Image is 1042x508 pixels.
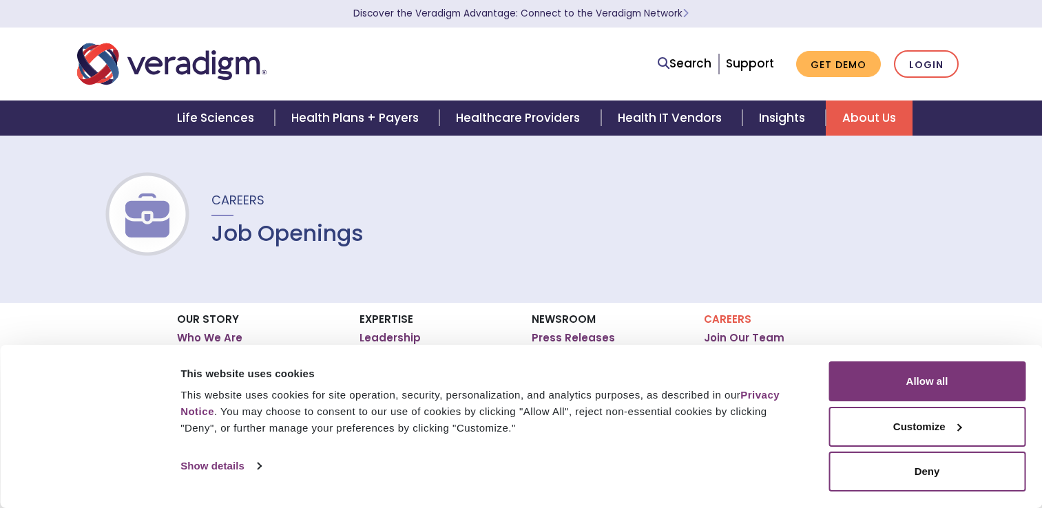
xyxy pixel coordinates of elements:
a: Join Our Team [704,331,784,345]
a: Healthcare Providers [439,100,601,136]
a: Show details [180,456,260,476]
a: Support [726,55,774,72]
button: Deny [829,452,1025,491]
a: Press Releases [532,331,615,345]
a: Who We Are [177,331,242,345]
a: Login [894,50,959,78]
a: Leadership [360,331,421,345]
a: Get Demo [796,51,881,78]
a: Health Plans + Payers [275,100,439,136]
a: Health IT Vendors [601,100,742,136]
div: This website uses cookies for site operation, security, personalization, and analytics purposes, ... [180,387,798,436]
button: Customize [829,407,1025,447]
h1: Job Openings [211,220,364,246]
a: Insights [742,100,826,136]
a: About Us [826,100,913,136]
a: Life Sciences [160,100,275,136]
img: Veradigm logo [77,41,267,87]
a: Discover the Veradigm Advantage: Connect to the Veradigm NetworkLearn More [353,7,689,20]
span: Careers [211,191,264,209]
a: Search [658,54,711,73]
button: Allow all [829,361,1025,401]
span: Learn More [682,7,689,20]
div: This website uses cookies [180,366,798,382]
